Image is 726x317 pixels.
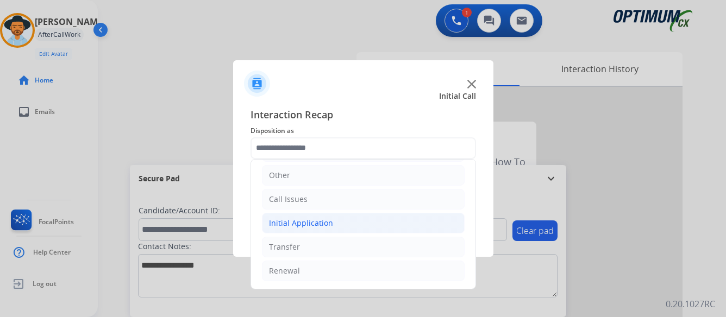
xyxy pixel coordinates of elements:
[269,218,333,229] div: Initial Application
[439,91,476,102] span: Initial Call
[244,71,270,97] img: contactIcon
[269,242,300,252] div: Transfer
[251,124,476,137] span: Disposition as
[666,297,715,310] p: 0.20.1027RC
[269,265,300,276] div: Renewal
[251,107,476,124] span: Interaction Recap
[269,194,308,205] div: Call Issues
[269,170,290,181] div: Other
